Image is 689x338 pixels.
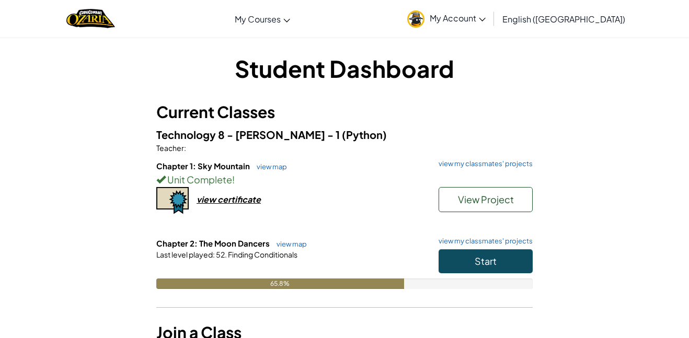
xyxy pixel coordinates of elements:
img: avatar [407,10,424,28]
span: View Project [458,193,514,205]
a: My Account [402,2,491,35]
span: English ([GEOGRAPHIC_DATA]) [502,14,625,25]
img: Home [66,8,115,29]
a: view map [251,162,287,171]
a: English ([GEOGRAPHIC_DATA]) [497,5,630,33]
button: View Project [439,187,533,212]
a: view certificate [156,194,261,205]
a: view my classmates' projects [433,238,533,244]
a: view my classmates' projects [433,160,533,167]
span: Start [475,255,497,267]
h1: Student Dashboard [156,52,533,85]
a: Ozaria by CodeCombat logo [66,8,115,29]
span: My Account [430,13,486,24]
span: Finding Conditionals [227,250,297,259]
span: (Python) [342,128,387,141]
span: : [184,143,186,153]
span: Teacher [156,143,184,153]
h3: Current Classes [156,100,533,124]
span: : [213,250,215,259]
span: My Courses [235,14,281,25]
button: Start [439,249,533,273]
span: ! [232,173,235,185]
span: 52. [215,250,227,259]
div: view certificate [197,194,261,205]
span: Technology 8 - [PERSON_NAME] - 1 [156,128,342,141]
img: certificate-icon.png [156,187,189,214]
span: Last level played [156,250,213,259]
div: 65.8% [156,278,404,289]
span: Unit Complete [166,173,232,185]
a: view map [271,240,307,248]
span: Chapter 2: The Moon Dancers [156,238,271,248]
span: Chapter 1: Sky Mountain [156,161,251,171]
a: My Courses [229,5,295,33]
